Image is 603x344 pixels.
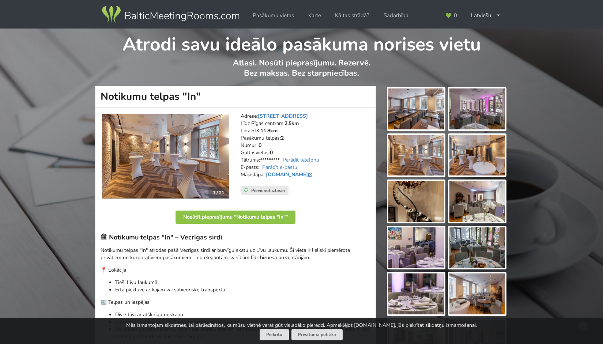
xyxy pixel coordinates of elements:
strong: 0 [270,149,273,156]
img: Notikumu telpas "In" | Vecrīga | Pasākumu vieta - galerijas bilde [449,227,505,268]
img: Notikumu telpas "In" | Vecrīga | Pasākumu vieta - galerijas bilde [449,181,505,222]
a: Privātuma politika [291,329,343,340]
img: Notikumu telpas "In" | Vecrīga | Pasākumu vieta - galerijas bilde [388,273,444,314]
address: Adrese: Līdz Rīgas centram: Līdz RIX: Pasākumu telpas: Numuri: Gultasvietas: Tālrunis: E-pasts: M... [241,113,370,186]
strong: 2 [281,135,284,141]
button: Nosūtīt pieprasījumu "Notikumu telpas "In"" [176,211,295,224]
img: Svinību telpa | Vecrīga | Notikumu telpas "In" [102,114,229,199]
strong: 11.8km [260,127,278,134]
img: Notikumu telpas "In" | Vecrīga | Pasākumu vieta - galerijas bilde [388,88,444,129]
span: 0 [454,13,457,18]
p: Notikumu telpas "In" atrodas pašā Vecrīgas sirdī ar burvīgu skatu uz Līvu laukumu. Šī vieta ir li... [101,247,370,261]
h1: Atrodi savu ideālo pasākuma norises vietu [95,29,508,56]
img: Notikumu telpas "In" | Vecrīga | Pasākumu vieta - galerijas bilde [388,135,444,176]
div: Latviešu [466,8,506,23]
li: Tieši Līvu laukumā [115,279,370,286]
span: Pievienot izlasei [251,188,285,193]
a: Parādīt e-pastu [262,164,297,171]
li: Ērta piekļuve ar kājām vai sabiedrisko transportu [115,286,370,294]
img: Notikumu telpas "In" | Vecrīga | Pasākumu vieta - galerijas bilde [388,227,444,268]
strong: 2.5km [284,120,299,127]
p: 📍 Lokācija [101,266,370,274]
h3: 🏛 Notikumu telpas "In" – Vecrīgas sirdī [101,233,370,242]
a: Pasākumu vietas [248,8,299,23]
a: Sadarbība [378,8,414,23]
h1: Notikumu telpas "In" [95,86,376,107]
a: Svinību telpa | Vecrīga | Notikumu telpas "In" 1 / 21 [102,114,229,199]
strong: 0 [259,142,261,149]
img: Notikumu telpas "In" | Vecrīga | Pasākumu vieta - galerijas bilde [449,135,505,176]
a: [STREET_ADDRESS] [258,113,308,120]
img: Notikumu telpas "In" | Vecrīga | Pasākumu vieta - galerijas bilde [388,181,444,222]
div: 1 / 21 [208,187,229,198]
li: Divi stāvi ar atšķirīgu noskaņu [115,311,370,318]
img: Notikumu telpas "In" | Vecrīga | Pasākumu vieta - galerijas bilde [449,273,505,314]
img: Baltic Meeting Rooms [101,4,241,25]
a: Kā tas strādā? [330,8,374,23]
button: Piekrītu [260,329,289,340]
a: Karte [303,8,326,23]
p: Atlasi. Nosūti pieprasījumu. Rezervē. Bez maksas. Bez starpniecības. [95,58,508,86]
img: Notikumu telpas "In" | Vecrīga | Pasākumu vieta - galerijas bilde [449,88,505,129]
a: [DOMAIN_NAME] [266,171,314,178]
a: Parādīt telefonu [283,156,319,163]
p: 🏢 Telpas un iespējas [101,299,370,306]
